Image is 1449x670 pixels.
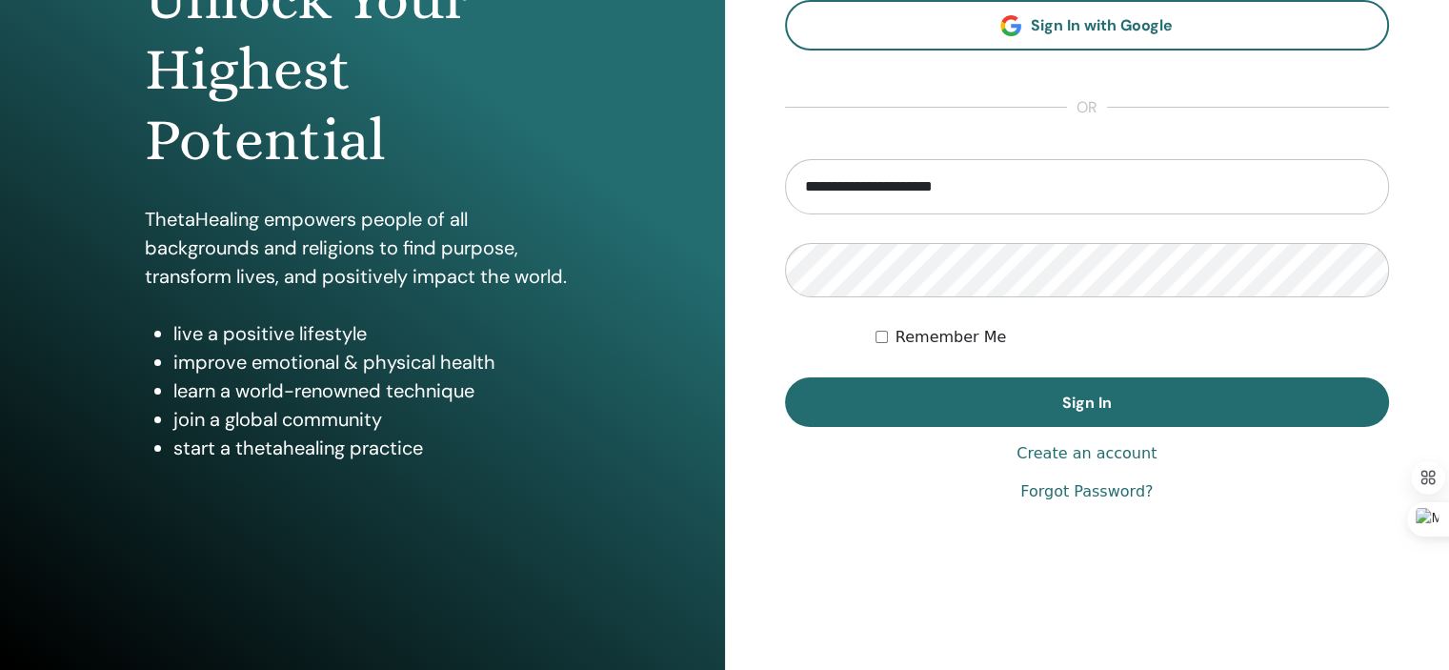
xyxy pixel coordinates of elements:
li: live a positive lifestyle [173,319,580,348]
button: Sign In [785,377,1390,427]
div: Keep me authenticated indefinitely or until I manually logout [875,326,1389,349]
label: Remember Me [896,326,1007,349]
li: learn a world-renowned technique [173,376,580,405]
li: improve emotional & physical health [173,348,580,376]
p: ThetaHealing empowers people of all backgrounds and religions to find purpose, transform lives, a... [145,205,580,291]
a: Forgot Password? [1020,480,1153,503]
li: start a thetahealing practice [173,434,580,462]
a: Create an account [1016,442,1157,465]
li: join a global community [173,405,580,434]
span: Sign In [1062,393,1112,413]
span: Sign In with Google [1031,15,1173,35]
span: or [1067,96,1107,119]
